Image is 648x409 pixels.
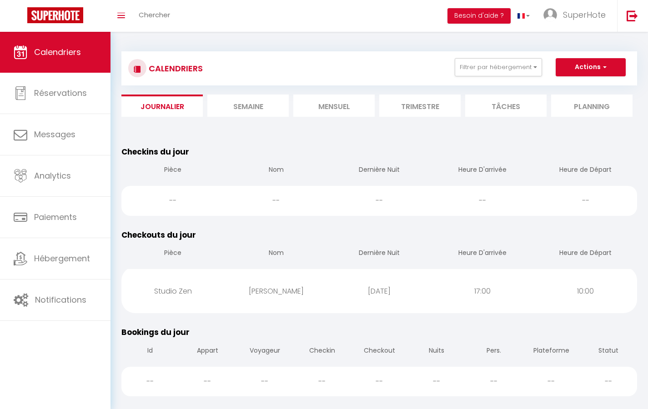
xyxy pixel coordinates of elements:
[431,158,534,184] th: Heure D'arrivée
[627,10,638,21] img: logout
[225,241,328,267] th: Nom
[146,58,203,79] h3: CALENDRIERS
[34,129,75,140] span: Messages
[34,46,81,58] span: Calendriers
[34,211,77,223] span: Paiements
[236,339,293,364] th: Voyageur
[580,367,637,396] div: --
[534,276,637,306] div: 10:00
[379,95,461,117] li: Trimestre
[431,276,534,306] div: 17:00
[563,9,606,20] span: SuperHote
[465,367,522,396] div: --
[34,170,71,181] span: Analytics
[408,339,465,364] th: Nuits
[34,87,87,99] span: Réservations
[328,241,431,267] th: Dernière Nuit
[534,158,637,184] th: Heure de Départ
[121,367,179,396] div: --
[534,186,637,215] div: --
[225,276,328,306] div: [PERSON_NAME]
[35,294,86,305] span: Notifications
[408,367,465,396] div: --
[7,4,35,31] button: Ouvrir le widget de chat LiveChat
[447,8,511,24] button: Besoin d'aide ?
[522,367,580,396] div: --
[293,367,351,396] div: --
[543,8,557,22] img: ...
[351,367,408,396] div: --
[121,95,203,117] li: Journalier
[225,186,328,215] div: --
[207,95,289,117] li: Semaine
[522,339,580,364] th: Plateforme
[534,241,637,267] th: Heure de Départ
[465,339,522,364] th: Pers.
[465,95,547,117] li: Tâches
[121,146,189,157] span: Checkins du jour
[580,339,637,364] th: Statut
[121,229,196,240] span: Checkouts du jour
[225,158,328,184] th: Nom
[455,58,542,76] button: Filtrer par hébergement
[328,276,431,306] div: [DATE]
[139,10,170,20] span: Chercher
[556,58,626,76] button: Actions
[121,339,179,364] th: Id
[351,339,408,364] th: Checkout
[121,327,190,338] span: Bookings du jour
[121,276,225,306] div: Studio Zen
[121,158,225,184] th: Pièce
[121,241,225,267] th: Pièce
[431,241,534,267] th: Heure D'arrivée
[179,339,236,364] th: Appart
[27,7,83,23] img: Super Booking
[179,367,236,396] div: --
[121,186,225,215] div: --
[293,339,351,364] th: Checkin
[328,158,431,184] th: Dernière Nuit
[551,95,633,117] li: Planning
[293,95,375,117] li: Mensuel
[34,253,90,264] span: Hébergement
[328,186,431,215] div: --
[236,367,293,396] div: --
[431,186,534,215] div: --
